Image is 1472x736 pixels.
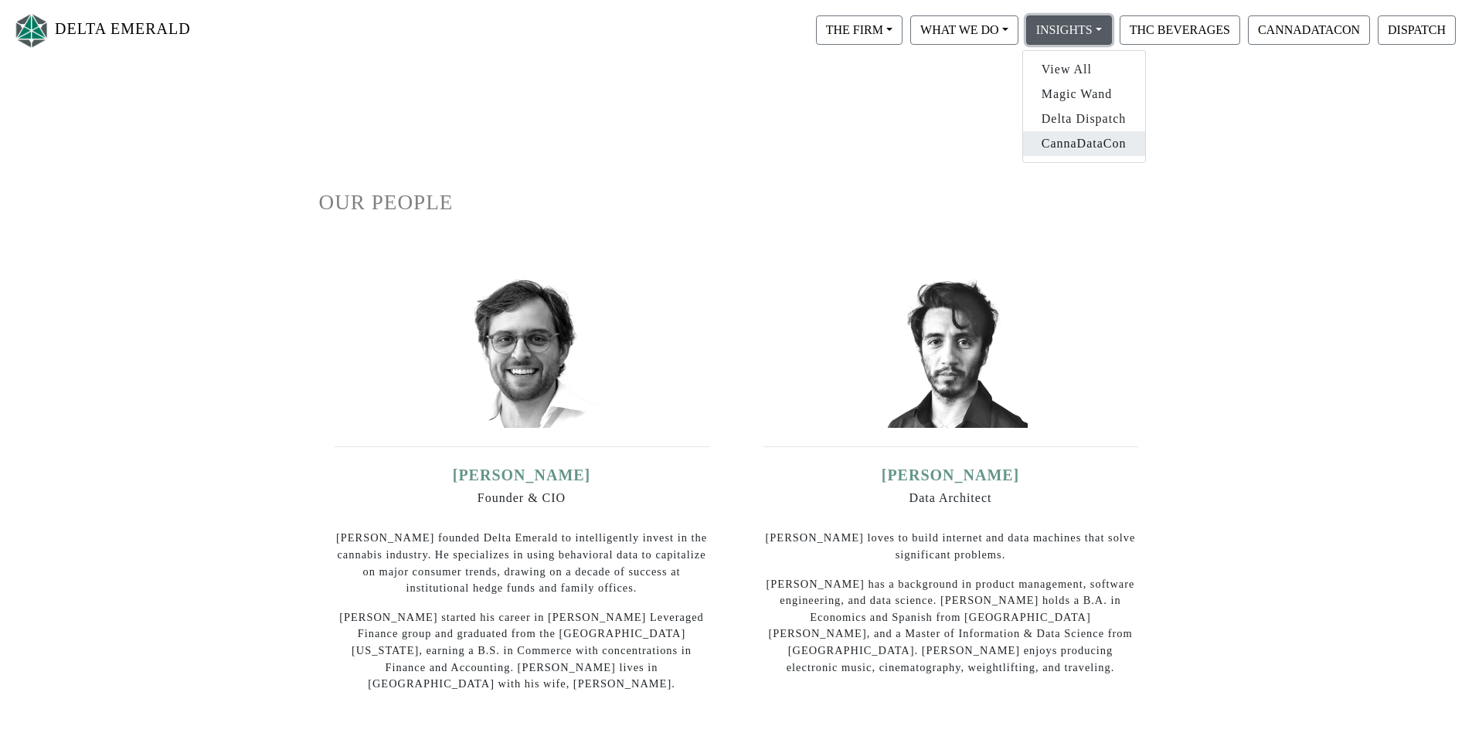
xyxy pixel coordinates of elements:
h1: OUR PEOPLE [319,190,1154,215]
a: [PERSON_NAME] [453,466,591,483]
img: Logo [12,10,51,51]
button: THC BEVERAGES [1120,15,1240,45]
button: INSIGHTS [1026,15,1112,45]
button: THE FIRM [816,15,903,45]
button: WHAT WE DO [910,15,1018,45]
button: DISPATCH [1378,15,1456,45]
h6: Data Architect [763,490,1138,505]
a: DISPATCH [1374,22,1460,36]
h6: Founder & CIO [335,490,709,505]
a: THC BEVERAGES [1116,22,1244,36]
a: CANNADATACON [1244,22,1374,36]
a: DELTA EMERALD [12,6,191,55]
p: [PERSON_NAME] loves to build internet and data machines that solve significant problems. [763,530,1138,563]
p: [PERSON_NAME] has a background in product management, software engineering, and data science. [PE... [763,576,1138,677]
a: Magic Wand [1023,82,1145,107]
img: ian [444,273,599,428]
a: [PERSON_NAME] [882,466,1020,483]
a: View All [1023,57,1145,82]
img: david [873,273,1028,428]
p: [PERSON_NAME] started his career in [PERSON_NAME] Leveraged Finance group and graduated from the ... [335,609,709,693]
a: Delta Dispatch [1023,107,1145,131]
div: THE FIRM [1022,50,1146,163]
a: CannaDataCon [1023,131,1145,156]
button: CANNADATACON [1248,15,1370,45]
p: [PERSON_NAME] founded Delta Emerald to intelligently invest in the cannabis industry. He speciali... [335,530,709,596]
